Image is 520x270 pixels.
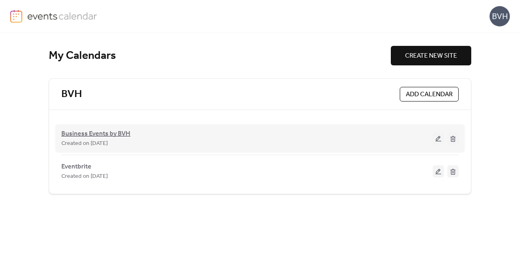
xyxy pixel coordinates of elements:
a: Eventbrite [61,164,91,169]
span: ADD CALENDAR [406,90,453,99]
span: Created on [DATE] [61,172,108,181]
button: CREATE NEW SITE [391,46,471,65]
span: Eventbrite [61,162,91,172]
a: BVH [61,88,82,101]
img: logo [10,10,22,23]
img: logo-type [27,10,97,22]
div: My Calendars [49,49,391,63]
a: Business Events by BVH [61,132,130,136]
span: CREATE NEW SITE [405,51,457,61]
button: ADD CALENDAR [400,87,459,102]
span: Created on [DATE] [61,139,108,149]
span: Business Events by BVH [61,129,130,139]
div: BVH [490,6,510,26]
